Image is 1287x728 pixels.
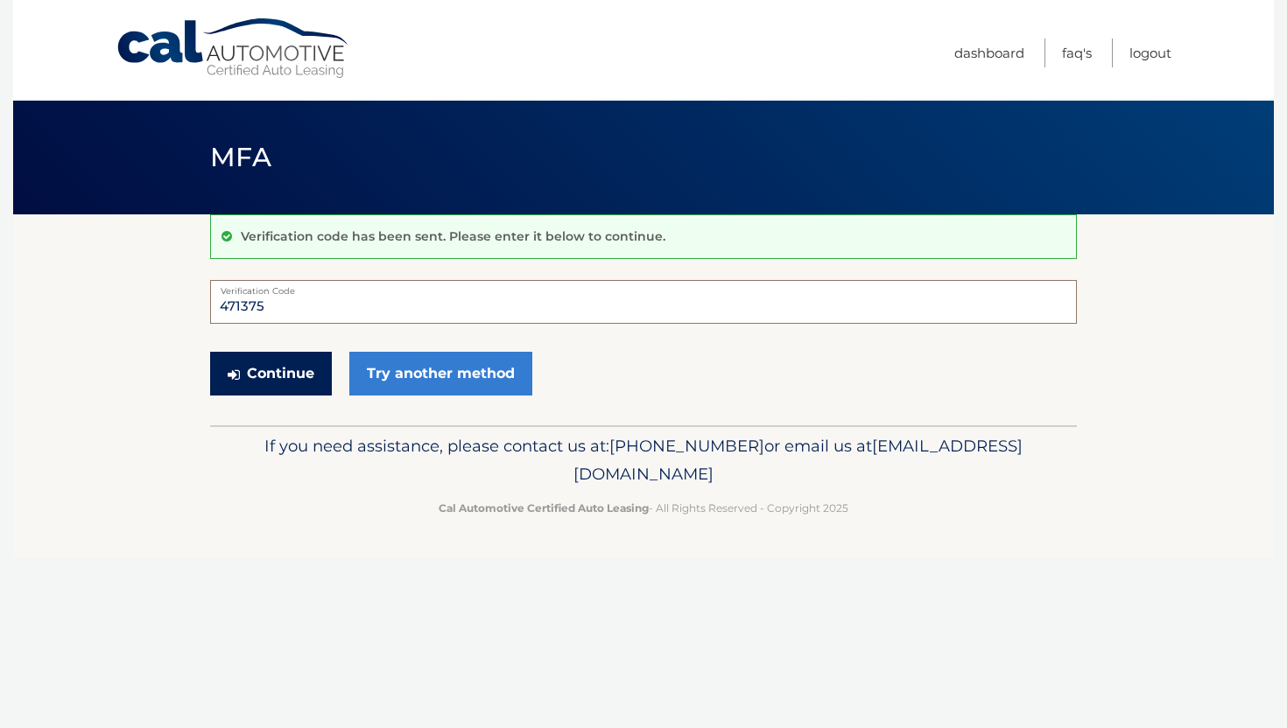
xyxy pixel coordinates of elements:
input: Verification Code [210,280,1077,324]
p: Verification code has been sent. Please enter it below to continue. [241,228,665,244]
a: Logout [1129,38,1171,67]
a: Cal Automotive [116,17,352,80]
a: FAQ's [1062,38,1092,67]
strong: Cal Automotive Certified Auto Leasing [439,501,649,514]
p: If you need assistance, please contact us at: or email us at [222,432,1065,488]
a: Try another method [349,352,532,395]
label: Verification Code [210,280,1077,294]
span: [PHONE_NUMBER] [609,436,764,456]
button: Continue [210,352,332,395]
span: MFA [210,141,271,173]
p: - All Rights Reserved - Copyright 2025 [222,499,1065,517]
a: Dashboard [954,38,1024,67]
span: [EMAIL_ADDRESS][DOMAIN_NAME] [573,436,1023,484]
